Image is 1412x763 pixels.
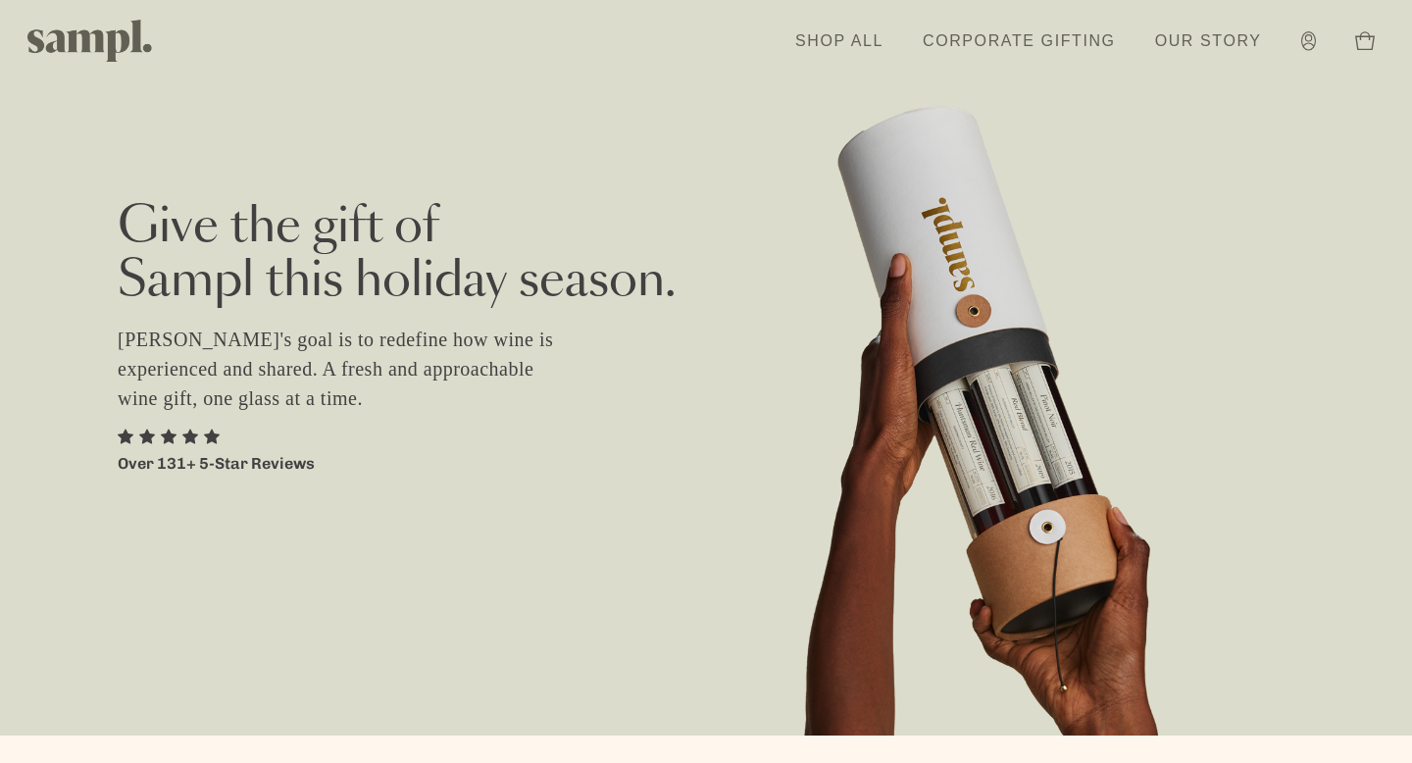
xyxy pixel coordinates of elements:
[118,201,1294,309] h2: Give the gift of Sampl this holiday season.
[785,20,893,63] a: Shop All
[1145,20,1272,63] a: Our Story
[913,20,1126,63] a: Corporate Gifting
[118,325,579,413] p: [PERSON_NAME]'s goal is to redefine how wine is experienced and shared. A fresh and approachable ...
[27,20,153,62] img: Sampl logo
[118,452,315,476] p: Over 131+ 5-Star Reviews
